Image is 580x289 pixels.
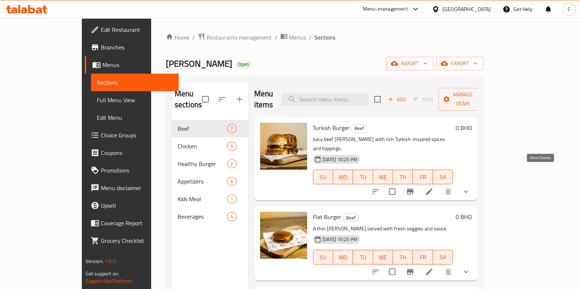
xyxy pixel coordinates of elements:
[436,172,450,182] span: SA
[373,250,393,264] button: WE
[178,124,227,133] span: Beef
[386,57,433,70] button: import
[178,142,227,151] div: Chicken
[282,93,368,106] input: search
[457,183,475,200] button: show more
[101,166,173,175] span: Promotions
[336,252,350,263] span: MO
[101,219,173,227] span: Coverage Report
[198,92,213,107] span: Select all sections
[172,137,248,155] div: Chicken5
[313,170,333,184] button: SU
[401,183,419,200] button: Branch-specific-item
[457,263,475,281] button: show more
[396,252,410,263] span: TH
[235,60,252,69] div: Open
[568,5,570,13] span: E
[385,94,409,105] button: Add
[367,263,384,281] button: sort-choices
[85,197,179,214] a: Upsell
[384,264,400,279] span: Select to update
[439,183,457,200] button: delete
[384,184,400,199] span: Select to update
[314,33,335,42] span: Sections
[227,125,236,132] span: 7
[85,126,179,144] a: Choice Groups
[172,173,248,190] div: Appetizers6
[313,211,341,222] span: Flat Burger
[85,232,179,249] a: Grocery Checklist
[462,267,470,276] svg: Show Choices
[85,179,179,197] a: Menu disclaimer
[227,177,236,186] div: items
[101,236,173,245] span: Grocery Checklist
[85,214,179,232] a: Coverage Report
[101,131,173,140] span: Choice Groups
[363,5,408,14] div: Menu-management
[227,160,236,167] span: 2
[401,263,419,281] button: Branch-specific-item
[85,21,179,38] a: Edit Restaurant
[178,212,227,221] span: Beverages
[356,252,370,263] span: TU
[172,208,248,225] div: Beverages4
[313,250,333,264] button: SU
[456,212,472,222] h6: 0 BHD
[439,263,457,281] button: delete
[172,155,248,173] div: Healthy Burger2
[313,135,453,153] p: Juicy beef [PERSON_NAME] with rich Turkish-inspired spices and toppings.
[97,78,173,87] span: Sections
[227,178,236,185] span: 6
[85,56,179,74] a: Menus
[198,33,272,42] a: Restaurants management
[227,213,236,220] span: 4
[313,224,453,233] p: A thin [PERSON_NAME] served with fresh veggies and sauce.
[172,117,248,228] nav: Menu sections
[178,159,227,168] span: Healthy Burger
[101,25,173,34] span: Edit Restaurant
[102,60,173,69] span: Menus
[254,88,273,110] h2: Menu items
[97,96,173,104] span: Full Menu View
[416,252,430,263] span: FR
[85,276,132,286] a: Support.OpsPlatform
[376,172,390,182] span: WE
[433,170,453,184] button: SA
[373,170,393,184] button: WE
[385,94,409,105] span: Add item
[436,57,484,70] button: export
[91,74,179,91] a: Sections
[91,109,179,126] a: Edit Menu
[442,5,491,13] div: [GEOGRAPHIC_DATA]
[178,194,227,203] span: Kids Meal
[101,148,173,157] span: Coupons
[316,252,330,263] span: SU
[192,33,195,42] li: /
[227,196,236,203] span: 1
[438,88,488,111] button: Manage items
[172,190,248,208] div: Kids Meal1
[227,143,236,150] span: 5
[316,172,330,182] span: SU
[85,144,179,162] a: Coupons
[333,250,353,264] button: MO
[207,33,272,42] span: Restaurants management
[393,170,413,184] button: TH
[172,120,248,137] div: Beef7
[436,252,450,263] span: SA
[456,123,472,133] h6: 0 BHD
[367,183,384,200] button: sort-choices
[425,267,434,276] a: Edit menu item
[178,177,227,186] span: Appetizers
[433,250,453,264] button: SA
[309,33,311,42] li: /
[85,162,179,179] a: Promotions
[356,172,370,182] span: TU
[175,88,202,110] h2: Menu sections
[227,159,236,168] div: items
[392,59,427,68] span: import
